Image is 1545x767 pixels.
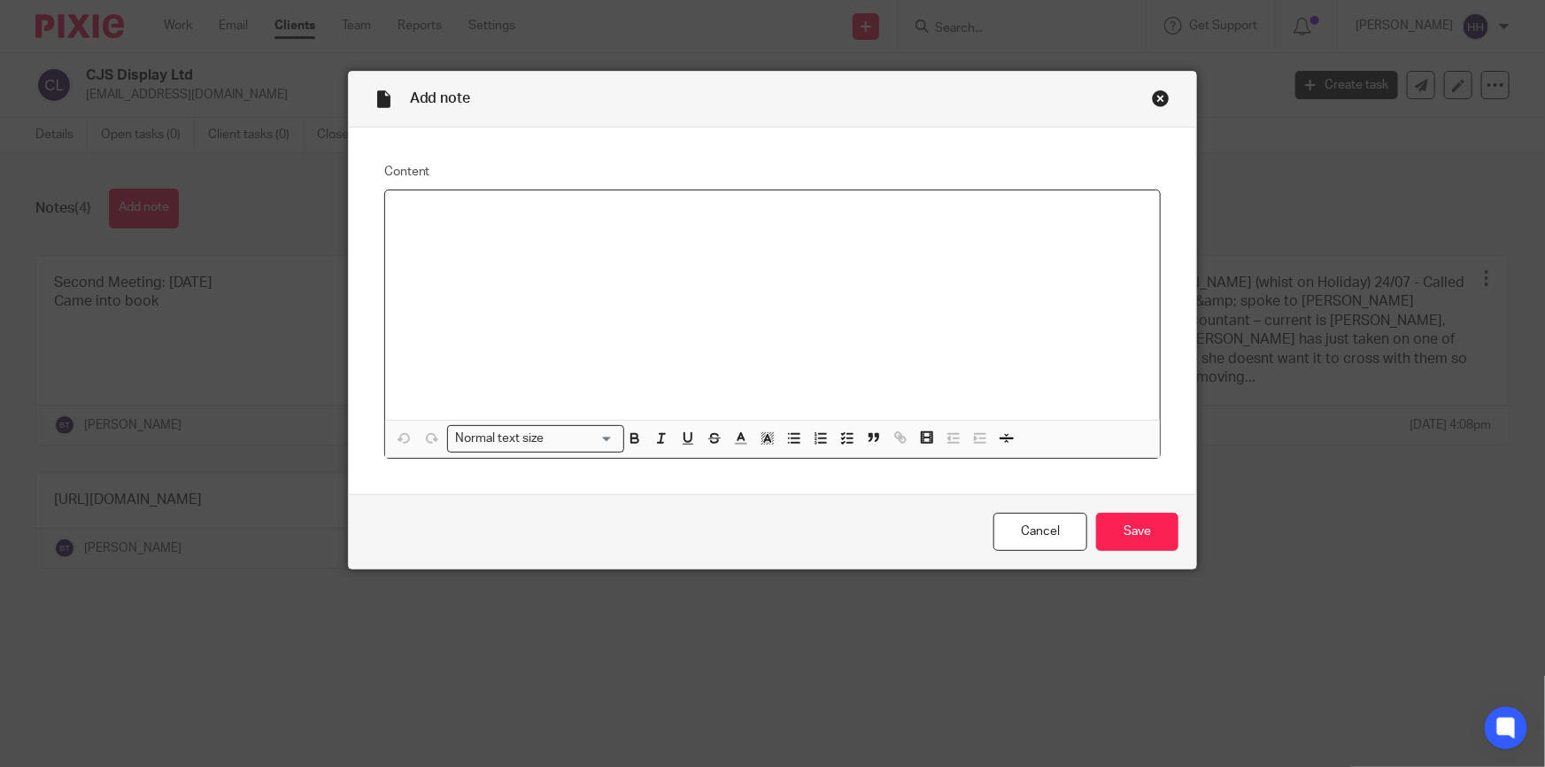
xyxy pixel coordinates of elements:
[410,91,471,105] span: Add note
[993,513,1087,551] a: Cancel
[447,425,624,453] div: Search for option
[1152,89,1170,107] div: Close this dialog window
[384,163,1162,181] label: Content
[452,430,548,448] span: Normal text size
[550,430,614,448] input: Search for option
[1096,513,1178,551] input: Save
